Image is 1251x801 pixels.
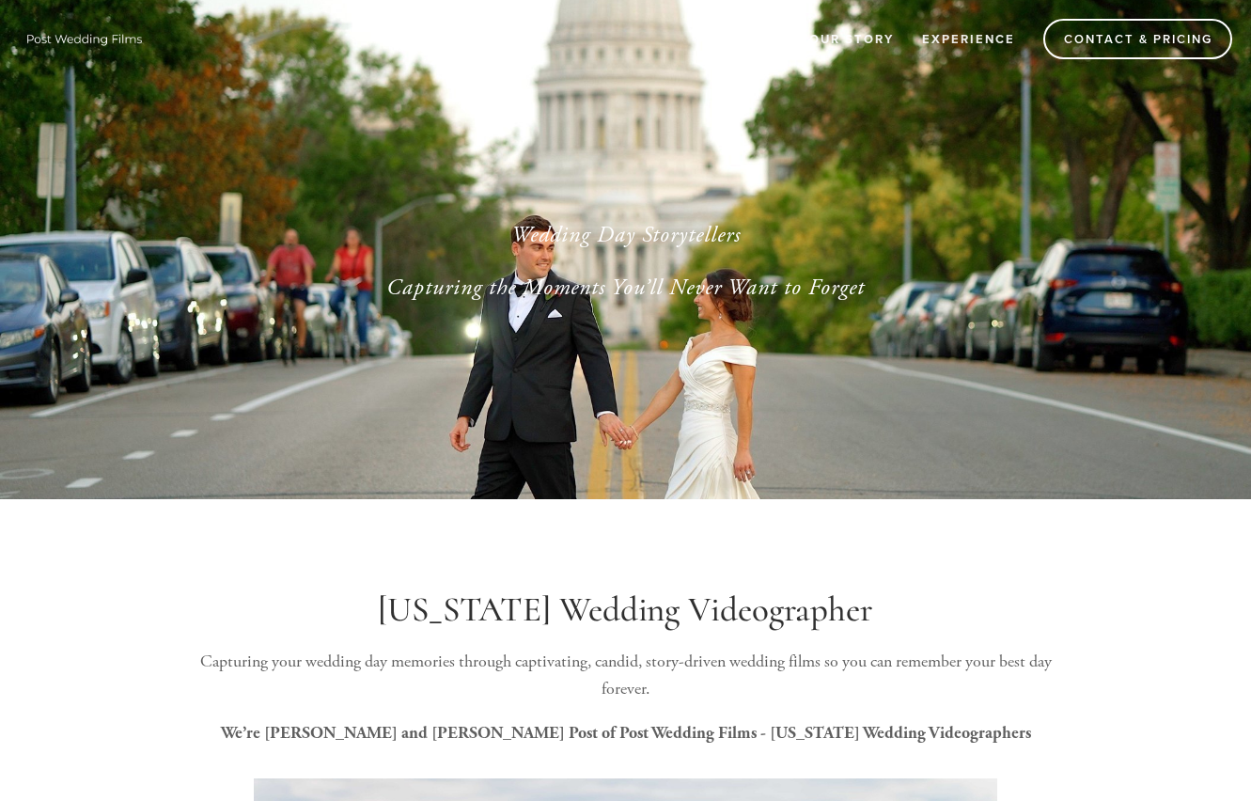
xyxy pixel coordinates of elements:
a: Our Story [797,24,906,55]
p: Capturing the Moments You’ll Never Want to Forget [207,271,1045,305]
p: Wedding Day Storytellers [207,218,1045,252]
p: Capturing your wedding day memories through captivating, candid, story-driven wedding films so yo... [177,649,1075,703]
h1: [US_STATE] Wedding Videographer [177,589,1075,631]
a: Contact & Pricing [1043,19,1232,59]
a: Experience [910,24,1027,55]
a: Home [725,24,793,55]
strong: We’re [PERSON_NAME] and [PERSON_NAME] Post of Post Wedding Films - [US_STATE] Wedding Videographers [221,723,1031,743]
img: Wisconsin Wedding Videographer [19,24,150,53]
